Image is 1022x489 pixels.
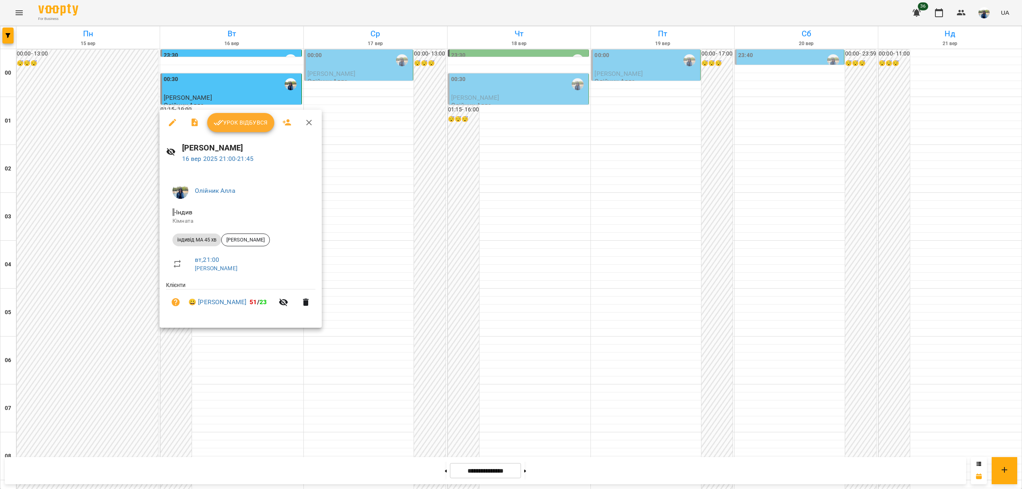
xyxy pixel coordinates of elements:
[188,297,246,307] a: 😀 [PERSON_NAME]
[172,183,188,199] img: 79bf113477beb734b35379532aeced2e.jpg
[166,293,185,312] button: Візит ще не сплачено. Додати оплату?
[195,265,238,271] a: [PERSON_NAME]
[195,187,236,194] a: Олійник Алла
[250,298,267,306] b: /
[214,118,268,127] span: Урок відбувся
[207,113,274,132] button: Урок відбувся
[259,298,267,306] span: 23
[250,298,257,306] span: 51
[195,256,219,263] a: вт , 21:00
[182,142,315,154] h6: [PERSON_NAME]
[166,281,315,318] ul: Клієнти
[172,208,194,216] span: - Індив
[222,236,269,244] span: [PERSON_NAME]
[172,236,221,244] span: індивід МА 45 хв
[182,155,254,162] a: 16 вер 2025 21:00-21:45
[221,234,270,246] div: [PERSON_NAME]
[172,217,309,225] p: Кімната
